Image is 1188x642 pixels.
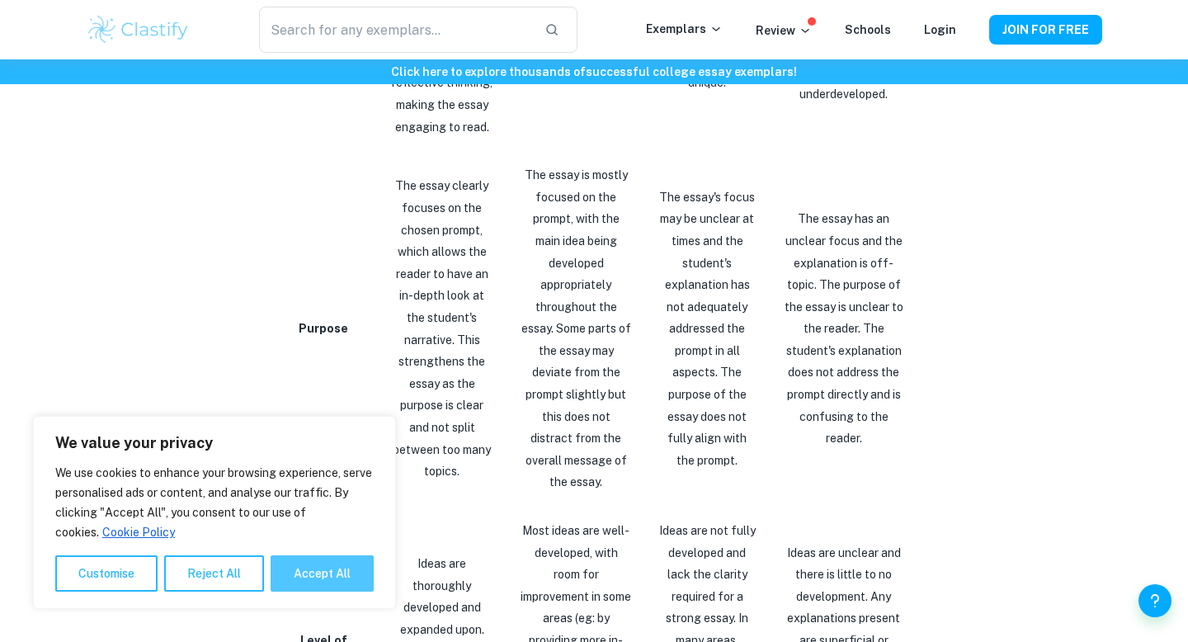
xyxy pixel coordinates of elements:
[756,21,812,40] p: Review
[521,164,631,493] p: The essay is mostly focused on the prompt, with the main idea being developed appropriately throu...
[658,186,757,472] p: The essay's focus may be unclear at times and the student's explanation has not adequately addres...
[989,15,1102,45] button: JOIN FOR FREE
[299,322,348,335] strong: Purpose
[3,63,1185,81] h6: Click here to explore thousands of successful college essay exemplars !
[783,208,904,450] p: The essay has an unclear focus and the explanation is off-topic. The purpose of the essay is uncl...
[33,416,396,609] div: We value your privacy
[101,525,176,540] a: Cookie Policy
[259,7,531,53] input: Search for any exemplars...
[86,13,191,46] img: Clastify logo
[271,555,374,592] button: Accept All
[164,555,264,592] button: Reject All
[1138,584,1171,617] button: Help and Feedback
[845,23,891,36] a: Schools
[55,463,374,542] p: We use cookies to enhance your browsing experience, serve personalised ads or content, and analys...
[924,23,956,36] a: Login
[390,175,495,482] p: The essay clearly focuses on the chosen prompt, which allows the reader to have an in-depth look ...
[646,20,723,38] p: Exemplars
[55,433,374,453] p: We value your privacy
[55,555,158,592] button: Customise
